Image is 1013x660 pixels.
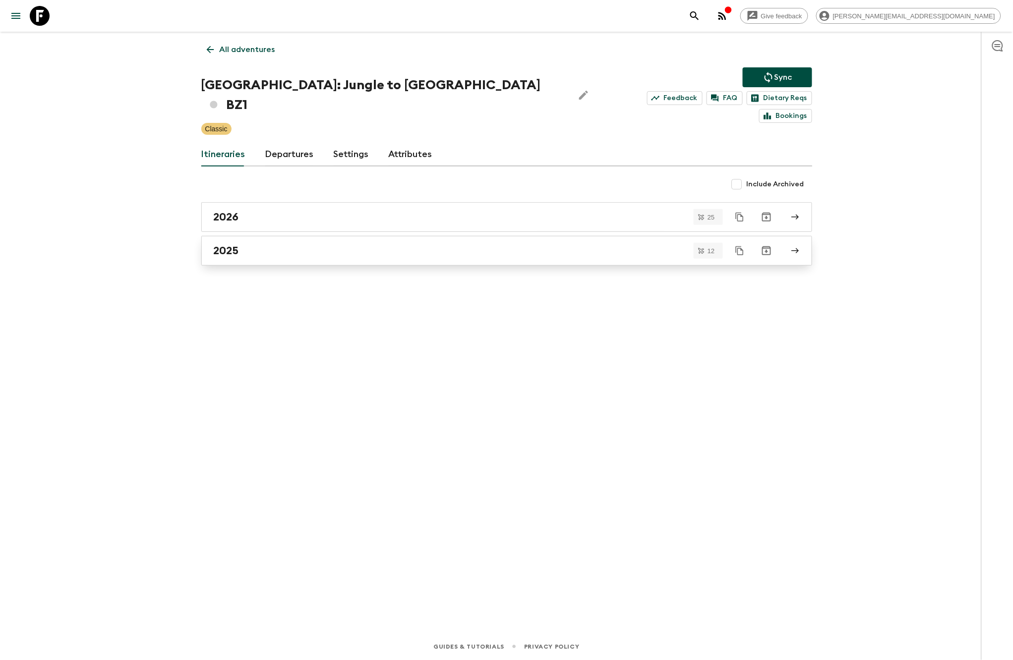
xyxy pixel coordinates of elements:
a: All adventures [201,40,281,59]
button: search adventures [685,6,705,26]
h2: 2025 [214,244,239,257]
a: Dietary Reqs [747,91,812,105]
span: 12 [702,248,720,254]
button: menu [6,6,26,26]
a: Feedback [647,91,703,105]
h1: [GEOGRAPHIC_DATA]: Jungle to [GEOGRAPHIC_DATA] BZ1 [201,75,566,115]
button: Duplicate [731,242,749,260]
a: Guides & Tutorials [433,641,504,652]
a: Departures [265,143,314,166]
a: 2026 [201,202,812,232]
button: Edit Adventure Title [574,75,594,115]
span: Include Archived [747,179,804,189]
p: All adventures [220,44,275,55]
p: Sync [775,71,792,83]
a: Bookings [759,109,812,123]
button: Archive [757,241,776,261]
span: [PERSON_NAME][EMAIL_ADDRESS][DOMAIN_NAME] [828,12,1001,20]
button: Duplicate [731,208,749,226]
a: Attributes [389,143,432,166]
a: Settings [334,143,369,166]
a: 2025 [201,236,812,266]
span: Give feedback [756,12,808,20]
p: Classic [205,124,228,134]
button: Sync adventure departures to the booking engine [743,67,812,87]
h2: 2026 [214,211,239,223]
a: Privacy Policy [524,641,579,652]
a: Give feedback [740,8,808,24]
a: Itineraries [201,143,245,166]
div: [PERSON_NAME][EMAIL_ADDRESS][DOMAIN_NAME] [816,8,1001,24]
button: Archive [757,207,776,227]
a: FAQ [707,91,743,105]
span: 25 [702,214,720,220]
